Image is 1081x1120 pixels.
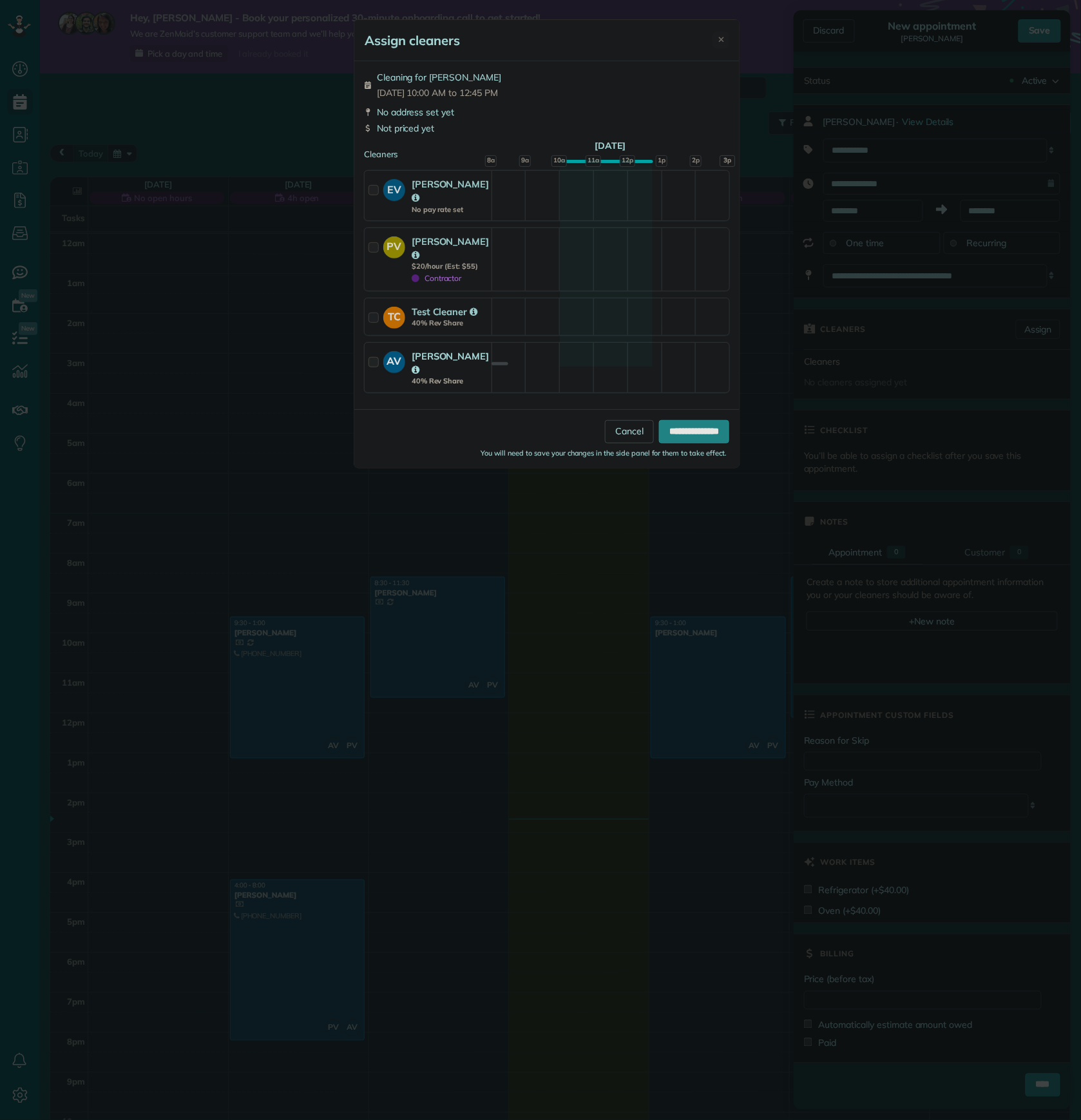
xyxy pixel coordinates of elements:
span: Contractor [412,273,462,283]
span: ✕ [718,34,725,46]
strong: AV [383,351,405,369]
strong: $20/hour (Est: $55) [412,262,490,271]
span: [DATE] 10:00 AM to 12:45 PM [377,86,501,99]
strong: PV [383,237,405,255]
strong: 40% Rev Share [412,376,490,385]
span: Cleaning for [PERSON_NAME] [377,71,501,84]
strong: TC [383,307,405,325]
small: You will need to save your changes in the side panel for them to take effect. [481,449,727,458]
strong: No pay rate set [412,205,490,214]
div: Cleaners [364,148,730,152]
strong: [PERSON_NAME] [412,350,490,376]
strong: EV [383,179,405,197]
a: Cancel [605,420,654,443]
div: Not priced yet [364,122,730,135]
div: No address set yet [364,106,730,119]
strong: 40% Rev Share [412,318,488,327]
strong: Test Cleaner [412,305,477,318]
h5: Assign cleaners [365,32,460,50]
strong: [PERSON_NAME] [412,235,490,261]
strong: [PERSON_NAME] [412,178,490,204]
